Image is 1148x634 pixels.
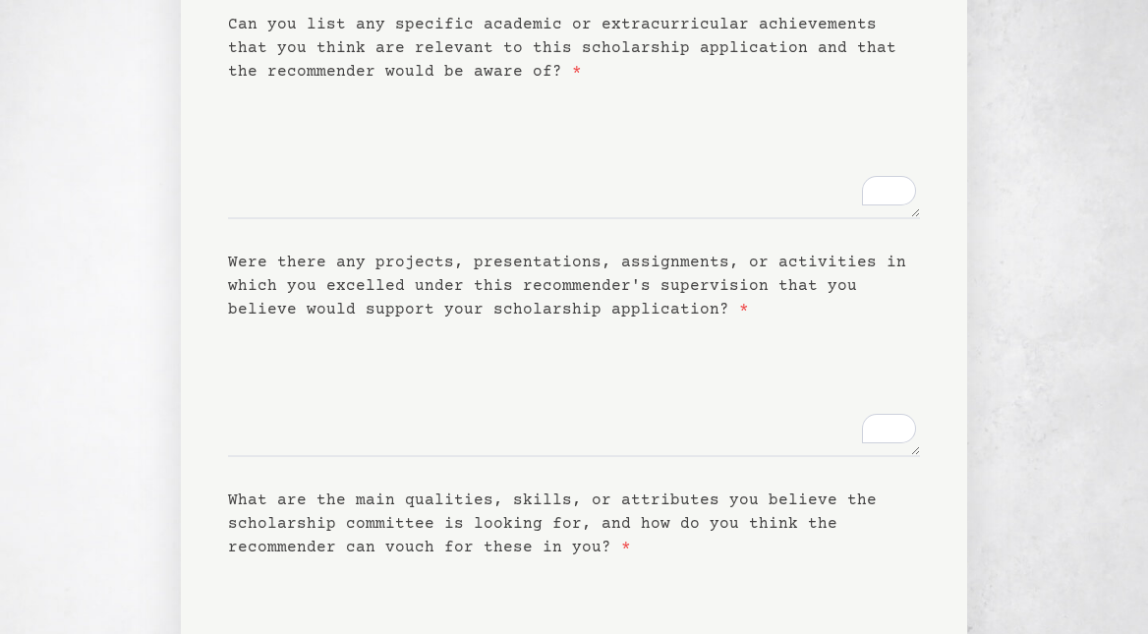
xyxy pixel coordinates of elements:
[228,84,920,219] textarea: To enrich screen reader interactions, please activate Accessibility in Grammarly extension settings
[228,254,906,318] label: Were there any projects, presentations, assignments, or activities in which you excelled under th...
[228,491,877,556] label: What are the main qualities, skills, or attributes you believe the scholarship committee is looki...
[228,16,896,81] label: Can you list any specific academic or extracurricular achievements that you think are relevant to...
[228,321,920,457] textarea: To enrich screen reader interactions, please activate Accessibility in Grammarly extension settings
